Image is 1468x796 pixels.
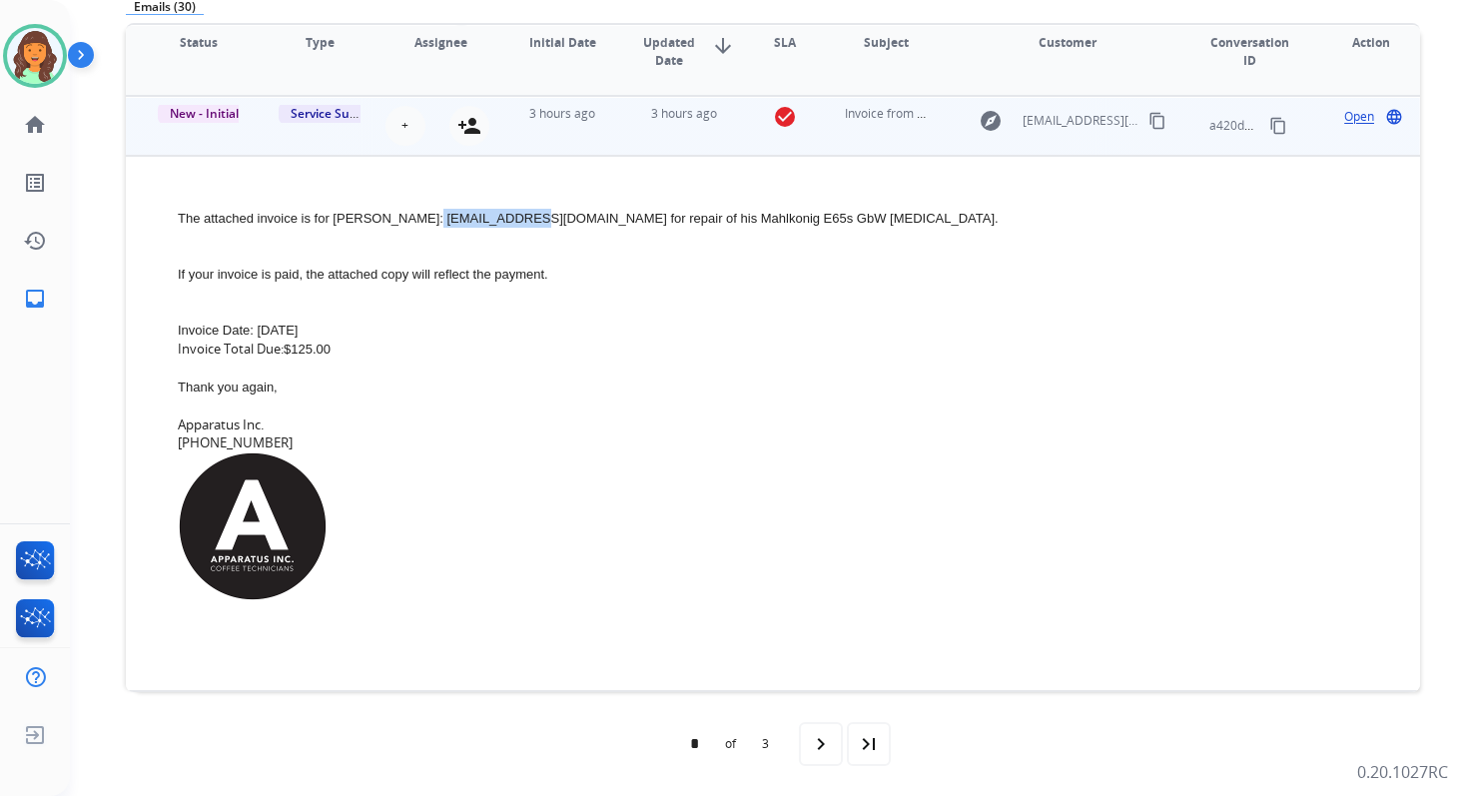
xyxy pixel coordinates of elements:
mat-icon: explore [979,109,1003,133]
button: + [385,106,425,146]
span: Apparatus Inc. [178,415,265,433]
th: Action [1298,25,1420,95]
div: 3 [746,729,785,759]
mat-icon: navigate_next [809,732,833,756]
mat-icon: content_copy [1269,117,1287,135]
span: Subject [864,34,909,52]
span: 3 hours ago [651,105,717,122]
span: 3 hours ago [529,105,595,122]
span: Type [306,34,335,52]
mat-icon: content_copy [1148,112,1166,130]
span: Conversation ID [1209,34,1290,70]
span: Customer [1039,34,1097,52]
span: $125.00 [284,342,331,357]
mat-icon: person_add [457,114,481,138]
mat-icon: check_circle [773,105,797,129]
span: [EMAIL_ADDRESS][DOMAIN_NAME] [1023,112,1137,130]
span: Invoice from Apparatus Inc.- #405961, [DATE] [845,105,1099,122]
span: Updated Date [643,34,695,70]
span: Thank you again, [178,380,278,395]
span: SLA [774,34,796,52]
img: 1582825618Apparatus2020logosm.png [178,451,328,601]
span: The attached invoice is for [PERSON_NAME]: [EMAIL_ADDRESS][DOMAIN_NAME] for repair of his Mahlkon... [178,211,999,226]
p: 0.20.1027RC [1357,760,1448,784]
img: avatar [7,28,63,84]
mat-icon: home [23,113,47,137]
span: a420d863-1aae-4898-b2f9-01d98aadbf35 [1209,117,1443,134]
mat-icon: history [23,229,47,253]
div: of [725,737,736,751]
mat-icon: inbox [23,287,47,311]
mat-icon: language [1385,108,1403,126]
span: Invoice Total Due: [178,340,284,358]
mat-icon: last_page [857,732,881,756]
span: Status [180,34,218,52]
div: [PHONE_NUMBER] [178,433,1125,451]
span: If your invoice is paid, the attached copy will reflect the payment. [178,267,548,282]
span: Open [1344,108,1374,126]
mat-icon: arrow_downward [711,34,735,58]
mat-icon: list_alt [23,171,47,195]
span: Initial Date [529,34,596,52]
span: + [401,117,408,135]
span: Invoice Date: [DATE] [178,323,298,338]
span: Service Support [279,103,392,124]
span: Assignee [414,34,467,52]
span: New - Initial [158,103,251,124]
